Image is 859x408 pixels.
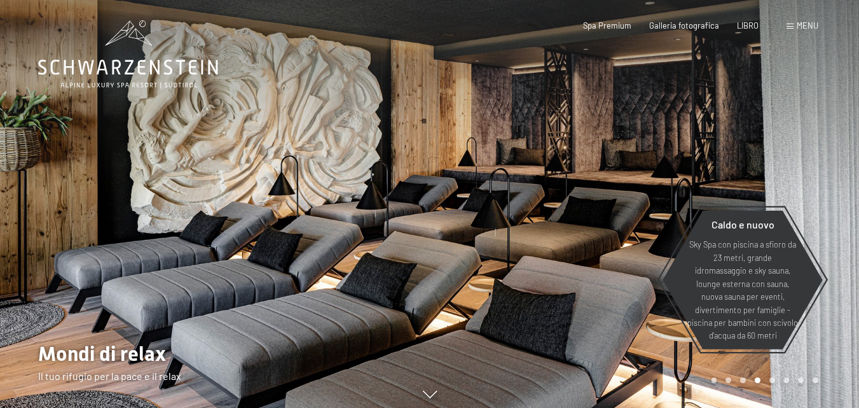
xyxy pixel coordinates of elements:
a: Galleria fotografica [649,20,719,31]
font: Caldo e nuovo [711,218,774,230]
a: Spa Premium [583,20,631,31]
div: Carousel Page 3 [740,377,746,383]
div: Pagina 5 della giostra [769,377,775,383]
div: Carousel Page 1 [711,377,717,383]
div: Pagina 6 della giostra [784,377,790,383]
div: Carousel Page 2 [725,377,731,383]
div: Carosello Pagina 7 [798,377,804,383]
font: Sky Spa con piscina a sfioro da 23 metri, grande idromassaggio e sky sauna, lounge esterna con sa... [687,239,798,341]
div: Pagina 8 della giostra [813,377,818,383]
font: menu [797,20,818,31]
div: Carousel Page 4 (Current Slide) [755,377,760,383]
a: Caldo e nuovo Sky Spa con piscina a sfioro da 23 metri, grande idromassaggio e sky sauna, lounge ... [662,210,823,350]
div: Paginazione carosello [707,377,818,383]
a: LIBRO [737,20,759,31]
